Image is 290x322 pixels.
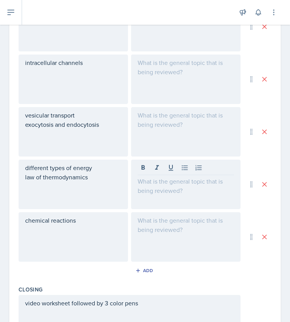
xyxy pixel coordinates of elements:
p: different types of energy [25,163,121,172]
p: vesicular transport [25,111,121,120]
p: chemical reactions [25,216,121,225]
p: exocytosis and endocytosis [25,120,121,129]
p: video worksheet followed by 3 color pens [25,298,234,308]
p: law of thermodynamics [25,172,121,182]
div: Add [137,267,154,274]
p: intracellular channels [25,58,121,67]
button: Add [133,265,158,276]
label: Closing [19,286,43,293]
